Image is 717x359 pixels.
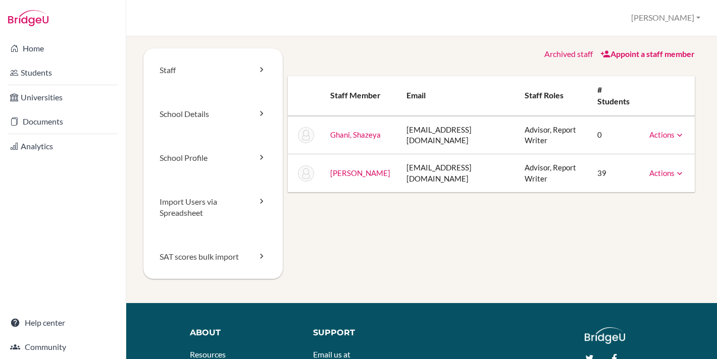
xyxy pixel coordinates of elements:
[398,154,517,192] td: [EMAIL_ADDRESS][DOMAIN_NAME]
[589,76,641,116] th: # students
[143,48,283,92] a: Staff
[517,76,589,116] th: Staff roles
[517,154,589,192] td: Advisor, Report Writer
[8,10,48,26] img: Bridge-U
[2,87,124,107] a: Universities
[589,154,641,192] td: 39
[649,130,685,139] a: Actions
[2,111,124,132] a: Documents
[600,49,695,58] a: Appoint a staff member
[330,168,390,177] a: [PERSON_NAME]
[143,92,283,136] a: School Details
[322,76,398,116] th: Staff member
[143,180,283,235] a: Import Users via Spreadsheet
[2,313,124,333] a: Help center
[190,349,226,359] a: Resources
[2,136,124,156] a: Analytics
[398,76,517,116] th: Email
[398,116,517,154] td: [EMAIL_ADDRESS][DOMAIN_NAME]
[313,327,414,339] div: Support
[143,235,283,279] a: SAT scores bulk import
[585,327,626,344] img: logo_white@2x-f4f0deed5e89b7ecb1c2cc34c3e3d731f90f0f143d5ea2071677605dd97b5244.png
[2,38,124,58] a: Home
[589,116,641,154] td: 0
[298,165,314,182] img: Kirk Jopowicz
[143,136,283,180] a: School Profile
[330,130,381,139] a: Ghani, Shazeya
[2,337,124,357] a: Community
[298,127,314,143] img: Shazeya Ghani
[2,63,124,83] a: Students
[190,327,298,339] div: About
[544,49,593,58] a: Archived staff
[517,116,589,154] td: Advisor, Report Writer
[627,9,705,27] button: [PERSON_NAME]
[649,168,685,177] a: Actions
